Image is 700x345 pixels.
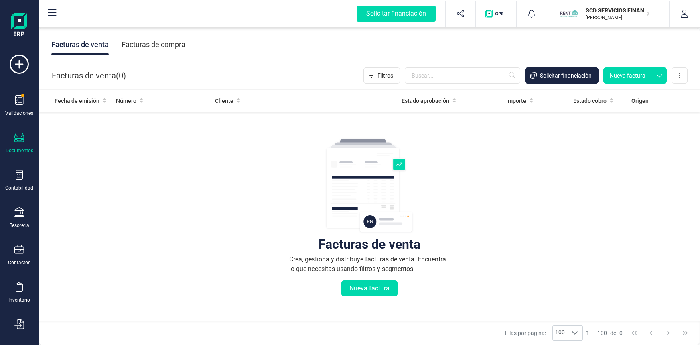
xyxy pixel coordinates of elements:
span: 100 [597,329,607,337]
div: Contactos [8,259,30,266]
button: Solicitar financiación [525,67,599,84]
button: SCSCD SERVICIOS FINANCIEROS SL[PERSON_NAME] [557,1,659,27]
button: Nueva factura [603,67,652,84]
button: Last Page [678,325,693,341]
div: Facturas de compra [122,34,185,55]
span: 100 [553,326,567,340]
p: [PERSON_NAME] [586,14,650,21]
div: Facturas de venta ( ) [52,67,126,84]
div: Documentos [6,147,33,154]
img: img-empty-table.svg [325,137,414,234]
p: SCD SERVICIOS FINANCIEROS SL [586,6,650,14]
span: 1 [586,329,589,337]
span: Filtros [377,71,393,80]
div: Facturas de venta [51,34,109,55]
span: Solicitar financiación [540,71,592,80]
button: Nueva factura [341,280,398,296]
div: Contabilidad [5,185,33,191]
button: Next Page [661,325,676,341]
span: Origen [631,97,649,105]
button: Previous Page [643,325,659,341]
span: de [610,329,616,337]
img: SC [560,5,578,22]
div: Filas por página: [505,325,583,341]
span: Importe [506,97,526,105]
input: Buscar... [405,67,520,84]
img: Logo Finanedi [11,13,27,39]
span: 0 [119,70,123,81]
img: Logo de OPS [485,10,507,18]
span: Fecha de emisión [55,97,99,105]
div: Tesorería [10,222,29,229]
span: Estado cobro [573,97,607,105]
div: Validaciones [5,110,33,116]
div: - [586,329,623,337]
button: Filtros [363,67,400,84]
span: 0 [619,329,623,337]
button: Solicitar financiación [347,1,445,27]
button: Logo de OPS [481,1,511,27]
span: Estado aprobación [402,97,449,105]
div: Facturas de venta [319,240,420,248]
div: Solicitar financiación [357,6,436,22]
span: Cliente [215,97,233,105]
button: First Page [627,325,642,341]
span: Número [116,97,136,105]
div: Inventario [8,297,30,303]
div: Crea, gestiona y distribuye facturas de venta. Encuentra lo que necesitas usando filtros y segmen... [289,255,450,274]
